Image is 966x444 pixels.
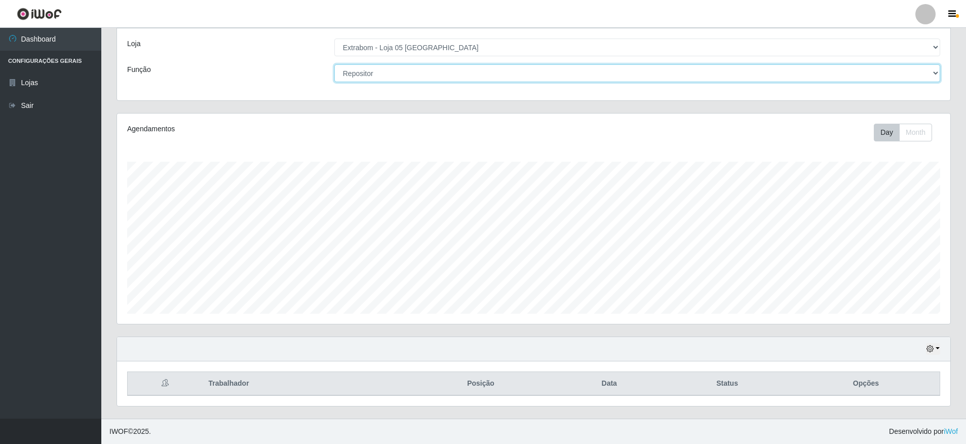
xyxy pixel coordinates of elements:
th: Posição [405,372,557,396]
button: Day [874,124,900,141]
span: IWOF [109,427,128,435]
div: Toolbar with button groups [874,124,940,141]
button: Month [899,124,932,141]
th: Trabalhador [202,372,405,396]
th: Opções [792,372,940,396]
span: Desenvolvido por [889,426,958,437]
img: CoreUI Logo [17,8,62,20]
label: Função [127,64,151,75]
div: First group [874,124,932,141]
th: Data [556,372,662,396]
label: Loja [127,39,140,49]
span: © 2025 . [109,426,151,437]
a: iWof [944,427,958,435]
th: Status [662,372,792,396]
div: Agendamentos [127,124,457,134]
